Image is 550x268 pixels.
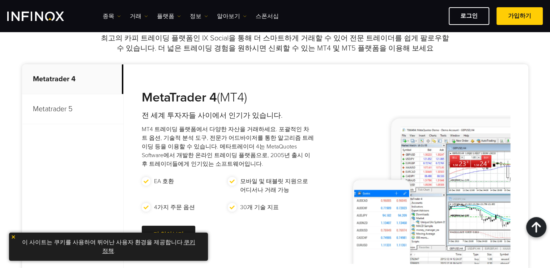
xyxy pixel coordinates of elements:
[154,177,174,186] p: EA 호환
[157,12,181,21] a: 플랫폼
[217,12,247,21] a: 알아보기
[142,226,195,243] a: 더 알아보기
[103,12,121,21] a: 종목
[256,12,279,21] a: 스폰서십
[142,90,314,105] h3: (MT4)
[130,12,148,21] a: 거래
[240,203,279,212] p: 30개 기술 지표
[100,33,451,53] p: 최고의 카피 트레이딩 플랫폼인 IX Social을 통해 더 스마트하게 거래할 수 있어 전문 트레이더를 쉽게 팔로우할 수 있습니다. 더 넓은 트레이딩 경험을 원하시면 신뢰할 수...
[22,64,123,94] p: Metatrader 4
[22,94,123,124] p: Metatrader 5
[142,111,314,121] h4: 전 세계 투자자들 사이에서 인기가 있습니다.
[240,177,311,194] p: 모바일 및 태블릿 지원으로 어디서나 거래 가능
[496,7,543,25] a: 가입하기
[142,125,314,168] p: MT4 트레이딩 플랫폼에서 다양한 자산을 거래하세요. 포괄적인 차트 옵션, 기술적 분석 도구, 전문가 어드바이저를 통한 알고리즘 트레이딩 등을 이용할 수 있습니다. 메타트레이...
[142,90,217,105] strong: MetaTrader 4
[7,12,81,21] a: INFINOX Logo
[13,236,204,257] p: 이 사이트는 쿠키를 사용하여 뛰어난 사용자 환경을 제공합니다. .
[449,7,489,25] a: 로그인
[11,234,16,239] img: yellow close icon
[190,12,208,21] a: 정보
[154,203,195,212] p: 4가지 주문 옵션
